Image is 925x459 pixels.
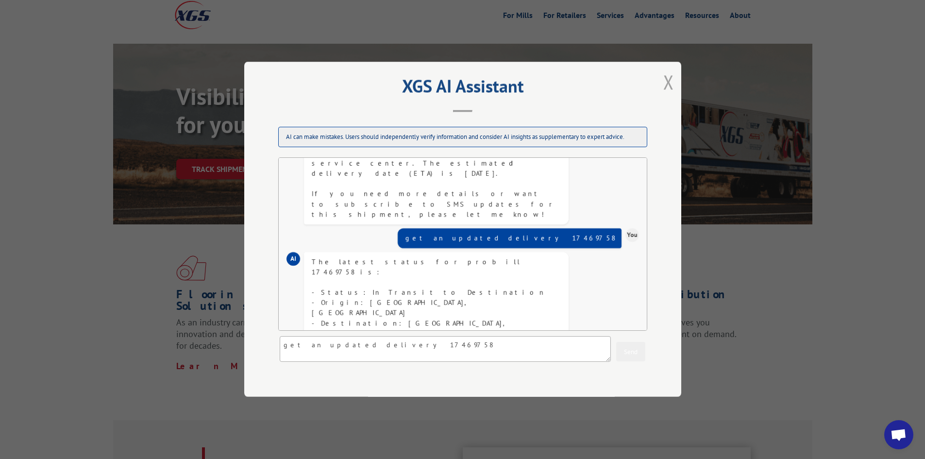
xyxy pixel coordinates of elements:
div: AI can make mistakes. Users should independently verify information and consider AI insights as s... [278,127,647,148]
div: The latest status for probill 17469758 is: - Status: In Transit to Destination - Origin: [GEOGRAP... [312,257,561,420]
h2: XGS AI Assistant [269,79,657,98]
div: get an updated delivery 17469758 [405,233,614,243]
div: The shipment with probill 17469758 is currently in transit to the service center. The estimated d... [312,138,561,220]
button: Close modal [663,69,674,95]
div: You [625,228,639,242]
div: AI [286,252,300,266]
div: Open chat [884,420,913,449]
button: Send [616,342,645,362]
